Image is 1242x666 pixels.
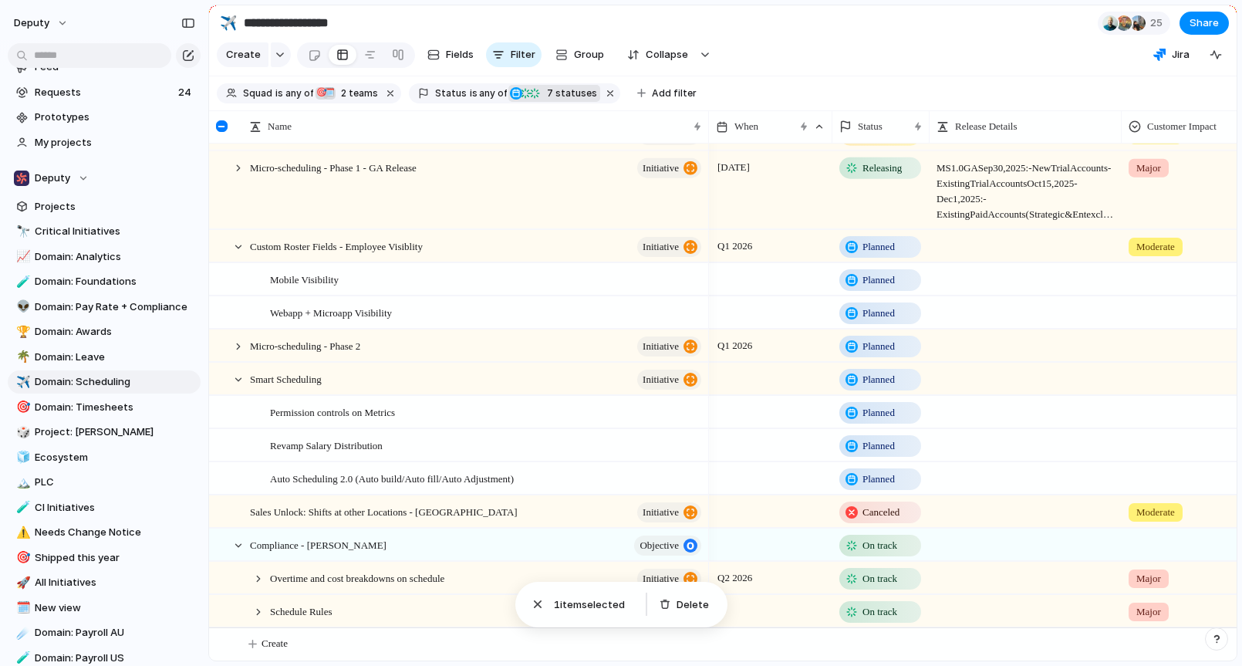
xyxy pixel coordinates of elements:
[7,11,76,35] button: deputy
[250,157,417,175] span: Micro-scheduling - Phase 1 - GA Release
[16,624,27,642] div: ☄️
[16,448,27,466] div: 🧊
[1172,47,1190,63] span: Jira
[542,86,597,100] span: statuses
[637,502,701,522] button: initiative
[1136,505,1175,520] span: Moderate
[8,471,201,494] div: 🏔️PLC
[8,167,201,190] button: Deputy
[14,475,29,490] button: 🏔️
[283,86,313,100] span: any of
[14,324,29,340] button: 🏆
[35,575,195,590] span: All Initiatives
[16,524,27,542] div: ⚠️
[634,536,701,556] button: objective
[336,87,349,99] span: 2
[14,625,29,641] button: ☄️
[14,350,29,365] button: 🌴
[35,324,195,340] span: Domain: Awards
[250,370,322,387] span: Smart Scheduling
[8,370,201,394] a: ✈️Domain: Scheduling
[35,651,195,666] span: Domain: Payroll US
[35,424,195,440] span: Project: [PERSON_NAME]
[35,625,195,641] span: Domain: Payroll AU
[643,568,679,590] span: initiative
[8,396,201,419] div: 🎯Domain: Timesheets
[8,270,201,293] a: 🧪Domain: Foundations
[862,160,902,175] span: Releasing
[14,575,29,590] button: 🚀
[16,348,27,366] div: 🌴
[643,336,679,357] span: initiative
[270,436,383,454] span: Revamp Salary Distribution
[250,536,386,553] span: Compliance - [PERSON_NAME]
[862,239,895,255] span: Planned
[16,424,27,441] div: 🎲
[14,249,29,265] button: 📈
[1136,571,1161,587] span: Major
[14,224,29,239] button: 🔭
[1136,160,1161,175] span: Major
[35,299,195,315] span: Domain: Pay Rate + Compliance
[637,237,701,257] button: initiative
[862,405,895,421] span: Planned
[643,502,679,523] span: initiative
[14,500,29,516] button: 🧪
[16,323,27,341] div: 🏆
[250,502,518,520] span: Sales Unlock: Shifts at other Locations - [GEOGRAPHIC_DATA]
[637,336,701,357] button: initiative
[268,119,292,134] span: Name
[677,597,709,613] span: Delete
[14,400,29,415] button: 🎯
[275,86,283,100] span: is
[178,85,194,100] span: 24
[262,636,288,651] span: Create
[35,249,195,265] span: Domain: Analytics
[250,237,423,255] span: Custom Roster Fields - Employee Visiblity
[478,86,508,100] span: any of
[862,472,895,487] span: Planned
[16,374,27,391] div: ✈️
[16,273,27,291] div: 🧪
[35,350,195,365] span: Domain: Leave
[734,119,758,134] span: When
[714,569,756,587] span: Q2 2026
[35,199,195,215] span: Projects
[554,597,633,613] span: item selected
[35,500,195,516] span: CI Initiatives
[8,446,201,469] a: 🧊Ecosystem
[35,274,195,289] span: Domain: Foundations
[8,220,201,243] div: 🔭Critical Initiatives
[8,621,201,644] div: ☄️Domain: Payroll AU
[637,370,701,390] button: initiative
[270,303,392,321] span: Webapp + Microapp Visibility
[270,602,332,620] span: Schedule Rules
[955,119,1018,134] span: Release Details
[8,496,201,519] div: 🧪CI Initiatives
[1190,15,1219,31] span: Share
[16,248,27,265] div: 📈
[467,85,511,102] button: isany of
[35,85,174,100] span: Requests
[216,11,241,35] button: ✈️
[8,346,201,369] a: 🌴Domain: Leave
[8,597,201,620] div: 🗓️New view
[435,86,467,100] span: Status
[714,157,754,176] span: [DATE]
[637,569,701,589] button: initiative
[16,599,27,617] div: 🗓️
[8,245,201,269] a: 📈Domain: Analytics
[14,600,29,616] button: 🗓️
[554,598,560,610] span: 1
[14,651,29,666] button: 🧪
[628,83,706,104] button: Add filter
[1147,43,1196,66] button: Jira
[272,85,316,102] button: isany of
[35,374,195,390] span: Domain: Scheduling
[1136,604,1161,620] span: Major
[643,236,679,258] span: initiative
[243,86,272,100] span: Squad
